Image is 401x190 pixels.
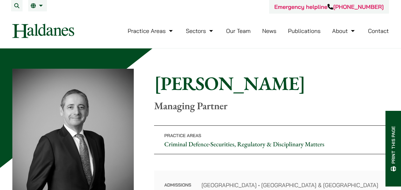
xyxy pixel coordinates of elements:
a: EN [31,3,44,8]
h1: [PERSON_NAME] [154,72,389,95]
a: Sectors [186,27,214,35]
p: • [154,125,389,154]
span: Practice Areas [164,133,201,138]
p: Managing Partner [154,100,389,112]
a: Emergency helpline[PHONE_NUMBER] [274,3,384,10]
a: Practice Areas [128,27,174,35]
a: About [332,27,356,35]
a: Criminal Defence [164,140,209,148]
a: Publications [288,27,321,35]
a: Our Team [226,27,250,35]
a: Securities, Regulatory & Disciplinary Matters [210,140,324,148]
a: News [262,27,276,35]
a: Contact [368,27,389,35]
dd: [GEOGRAPHIC_DATA] • [GEOGRAPHIC_DATA] & [GEOGRAPHIC_DATA] [201,181,378,189]
img: Logo of Haldanes [12,24,74,38]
